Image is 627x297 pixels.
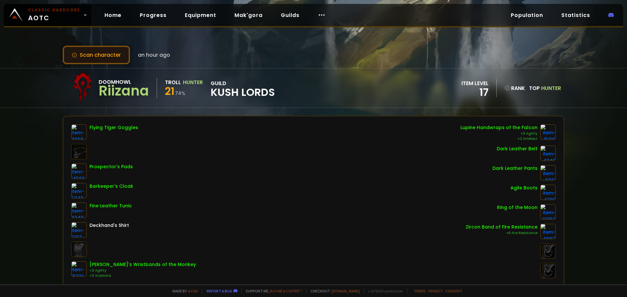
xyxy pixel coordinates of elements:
img: item-5107 [71,222,87,238]
a: Statistics [556,8,595,22]
span: AOTC [28,7,80,23]
small: 74 % [175,90,185,97]
div: Flying Tiger Goggles [89,124,138,131]
div: +3 Stamina [89,273,196,278]
span: Checkout [306,289,360,293]
img: item-11967 [540,224,556,239]
small: Classic Hardcore [28,7,80,13]
img: item-15331 [71,261,87,277]
div: Doomhowl [99,78,149,86]
a: Buy me a coffee [270,289,302,293]
div: Dark Leather Belt [497,145,538,152]
span: 21 [165,84,174,98]
a: [DOMAIN_NAME] [331,289,360,293]
div: +2 Intellect [460,136,538,141]
div: Deckhand's Shirt [89,222,129,229]
div: Lupine Handwraps of the Falcon [460,124,538,131]
a: Equipment [180,8,221,22]
span: Made by [169,289,198,293]
img: item-4788 [540,185,556,200]
button: Scan character [63,46,130,64]
div: [PERSON_NAME]'s Wristbands of the Monkey [89,261,196,268]
div: Prospector's Pads [89,163,133,170]
div: Riizana [99,86,149,96]
div: Fine Leather Tunic [89,202,132,209]
a: a fan [188,289,198,293]
div: item level [461,79,489,87]
a: Classic HardcoreAOTC [4,4,91,26]
img: item-5343 [71,183,87,199]
img: item-5961 [540,165,556,181]
a: Privacy [428,289,442,293]
span: Support me, [241,289,302,293]
img: item-15016 [540,124,556,140]
span: an hour ago [138,51,170,59]
div: rank [505,84,525,92]
div: Ring of the Moon [497,204,538,211]
a: Report a bug [207,289,232,293]
img: item-4249 [540,145,556,161]
img: item-4243 [71,202,87,218]
div: Zircon Band of Fire Resistance [466,224,538,230]
span: Kush Lords [211,87,275,97]
img: item-12052 [540,204,556,220]
a: Progress [135,8,172,22]
div: Dark Leather Pants [492,165,538,172]
a: Population [506,8,548,22]
a: Home [99,8,127,22]
span: v. d752d5 - production [364,289,403,293]
div: Troll [165,78,181,86]
div: 17 [461,87,489,97]
img: item-14566 [71,163,87,179]
a: Guilds [276,8,305,22]
a: Mak'gora [229,8,268,22]
div: +3 Agility [89,268,196,273]
div: guild [211,79,275,97]
a: Consent [445,289,462,293]
div: +6 Fire Resistance [466,230,538,236]
a: Terms [414,289,426,293]
div: +3 Agility [460,131,538,136]
div: Top [529,84,561,92]
div: Agile Boots [510,185,538,191]
span: Hunter [541,84,561,92]
div: Hunter [183,78,203,86]
img: item-4368 [71,124,87,140]
div: Barkeeper's Cloak [89,183,133,190]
